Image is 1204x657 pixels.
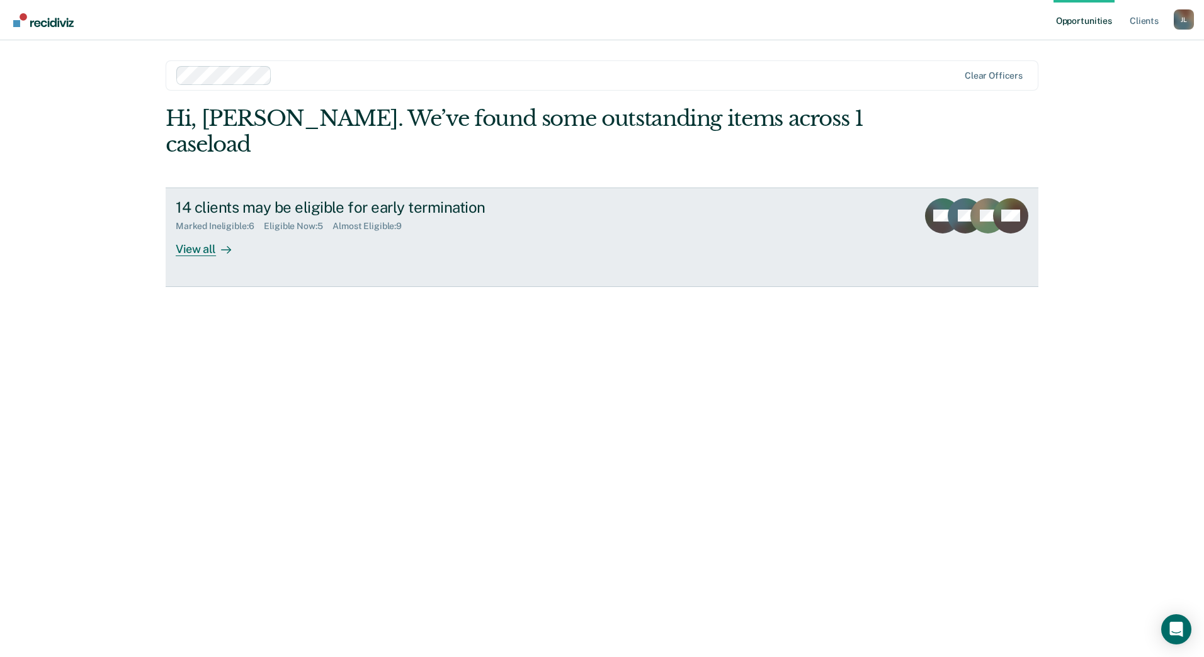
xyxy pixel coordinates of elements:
button: Profile dropdown button [1174,9,1194,30]
div: J L [1174,9,1194,30]
div: Almost Eligible : 9 [332,221,412,232]
img: Recidiviz [13,13,74,27]
div: Marked Ineligible : 6 [176,221,264,232]
div: Clear officers [965,70,1023,81]
div: Eligible Now : 5 [264,221,332,232]
div: View all [176,232,246,256]
div: 14 clients may be eligible for early termination [176,198,618,216]
div: Hi, [PERSON_NAME]. We’ve found some outstanding items across 1 caseload [166,106,864,157]
div: Open Intercom Messenger [1161,614,1191,644]
a: 14 clients may be eligible for early terminationMarked Ineligible:6Eligible Now:5Almost Eligible:... [166,188,1038,287]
